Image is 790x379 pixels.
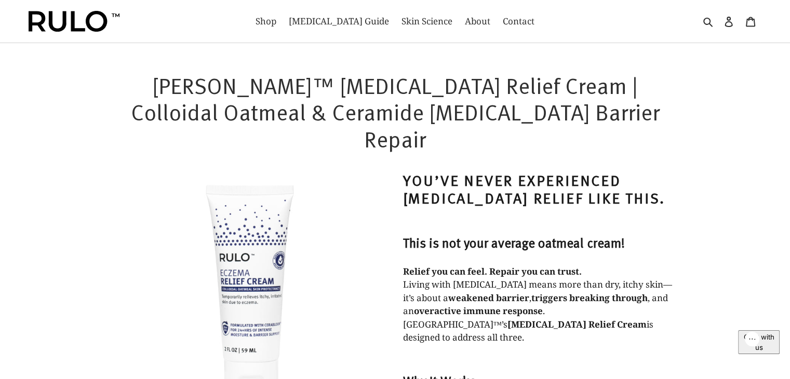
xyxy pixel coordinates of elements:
[507,318,647,330] strong: [MEDICAL_DATA] Relief Cream
[531,292,648,304] strong: triggers breaking through
[403,170,666,208] strong: You’ve never experienced [MEDICAL_DATA] relief like this.
[738,330,780,369] iframe: Gorgias live chat messenger
[112,72,678,152] h1: [PERSON_NAME]™ [MEDICAL_DATA] Relief Cream | Colloidal Oatmeal & Ceramide [MEDICAL_DATA] Barrier ...
[256,15,276,28] span: Shop
[493,318,502,330] span: ™
[498,13,540,30] a: Contact
[289,15,389,28] span: [MEDICAL_DATA] Guide
[403,265,678,344] p: Living with [MEDICAL_DATA] means more than dry, itchy skin—it’s about a , , and an . [GEOGRAPHIC_...
[403,235,678,250] h3: This is not your average oatmeal cream!
[284,13,394,30] a: [MEDICAL_DATA] Guide
[29,11,119,32] img: Rulo™ Skin
[503,15,534,28] span: Contact
[401,15,452,28] span: Skin Science
[448,292,529,304] strong: weakened barrier
[460,13,496,30] a: About
[465,15,490,28] span: About
[396,13,458,30] a: Skin Science
[250,13,282,30] a: Shop
[403,265,582,277] strong: Relief you can feel. Repair you can trust.
[414,305,543,317] strong: overactive immune response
